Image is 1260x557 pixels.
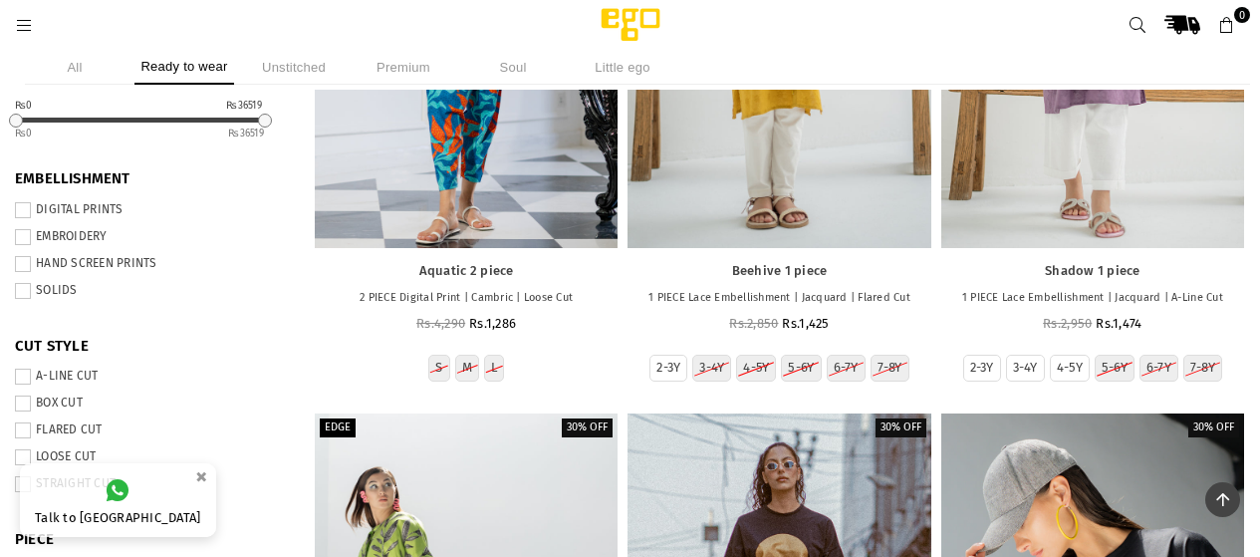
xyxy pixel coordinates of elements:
[1120,7,1155,43] a: Search
[320,418,356,437] label: EDGE
[1096,316,1141,331] span: Rs.1,474
[729,316,778,331] span: Rs.2,850
[15,396,284,412] label: BOX CUT
[1146,360,1171,377] label: 6-7Y
[878,360,902,377] label: 7-8Y
[15,369,284,385] label: A-LINE CUT
[416,316,465,331] span: Rs.4,290
[226,101,262,111] div: ₨36519
[491,360,497,377] label: L
[15,128,33,139] ins: 0
[656,360,680,377] label: 2-3Y
[20,463,216,537] a: Talk to [GEOGRAPHIC_DATA]
[15,476,284,492] label: STRAIGHT CUT
[1013,360,1038,377] label: 3-4Y
[788,360,814,377] label: 5-6Y
[951,290,1234,307] p: 1 PIECE Lace Embellishment | Jacquard | A-Line Cut
[562,418,613,437] label: 30% off
[637,263,920,280] a: Beehive 1 piece
[1234,7,1250,23] span: 0
[15,256,284,272] label: HAND SCREEN PRINTS
[244,50,344,85] li: Unstitched
[782,316,829,331] span: Rs.1,425
[469,316,516,331] span: Rs.1,286
[699,360,724,377] label: 3-4Y
[6,17,42,32] a: Menu
[228,128,264,139] ins: 36519
[15,530,284,550] span: PIECE
[1209,7,1245,43] a: 0
[1043,316,1092,331] span: Rs.2,950
[1190,360,1215,377] label: 7-8Y
[15,101,33,111] div: ₨0
[15,337,284,357] span: CUT STYLE
[354,50,453,85] li: Premium
[325,290,608,307] p: 2 PIECE Digital Print | Cambric | Loose Cut
[15,449,284,465] label: LOOSE CUT
[435,360,442,377] label: S
[462,360,472,377] label: M
[15,169,284,189] span: EMBELLISHMENT
[15,422,284,438] label: FLARED CUT
[951,263,1234,280] a: Shadow 1 piece
[743,360,769,377] label: 4-5Y
[1102,360,1128,377] label: 5-6Y
[1188,418,1239,437] label: 30% off
[546,5,715,45] img: Ego
[834,360,859,377] label: 6-7Y
[189,460,213,493] button: ×
[637,290,920,307] p: 1 PIECE Lace Embellishment | Jacquard | Flared Cut
[463,50,563,85] li: Soul
[325,263,608,280] a: Aquatic 2 piece
[1057,360,1083,377] label: 4-5Y
[15,202,284,218] label: DIGITAL PRINTS
[25,50,125,85] li: All
[573,50,672,85] li: Little ego
[15,229,284,245] label: EMBROIDERY
[876,418,926,437] label: 30% off
[134,50,234,85] li: Ready to wear
[15,283,284,299] label: SOLIDS
[970,360,994,377] label: 2-3Y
